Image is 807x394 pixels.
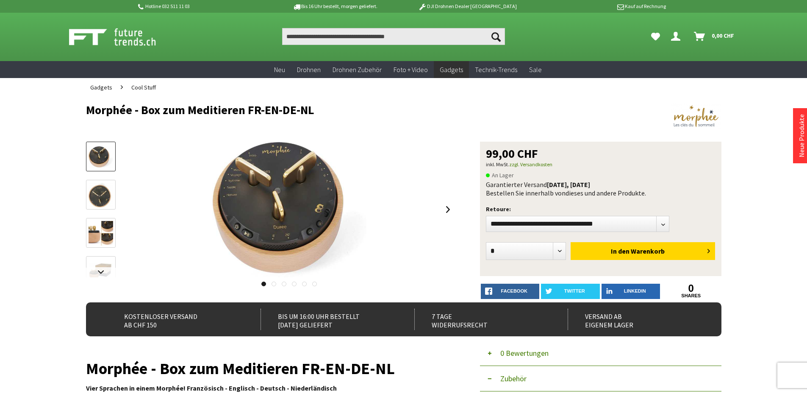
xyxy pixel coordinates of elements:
[486,180,715,197] div: Garantierter Versand Bestellen Sie innerhalb von dieses und andere Produkte.
[86,384,337,392] strong: Vier Sprachen in einem Morphée! Französisch - Englisch - Deutsch - Niederländisch
[712,29,734,42] span: 0,00 CHF
[611,247,630,255] span: In den
[212,142,366,277] img: Morphée - Box zum Meditieren FR-EN-DE-NL
[480,366,721,391] button: Zubehör
[86,78,116,97] a: Gadgets
[127,78,160,97] a: Cool Stuff
[434,61,469,78] a: Gadgets
[481,284,540,299] a: facebook
[274,65,285,74] span: Neu
[327,61,388,78] a: Drohnen Zubehör
[291,61,327,78] a: Drohnen
[269,1,401,11] p: Bis 16 Uhr bestellt, morgen geliefert.
[564,288,585,293] span: twitter
[401,1,533,11] p: DJI Drohnen Dealer [GEOGRAPHIC_DATA]
[89,146,113,168] img: Vorschau: Morphée - Box zum Meditieren FR-EN-DE-NL
[797,114,806,157] a: Neue Produkte
[486,204,715,214] p: Retoure:
[624,288,646,293] span: LinkedIn
[90,84,112,91] span: Gadgets
[501,288,527,293] span: facebook
[69,26,175,48] img: Shop Futuretrends - zur Startseite wechseln
[440,65,463,74] span: Gadgets
[480,341,721,366] button: 0 Bewertungen
[414,309,549,330] div: 7 Tage Widerrufsrecht
[388,61,434,78] a: Foto + Video
[487,28,505,45] button: Suchen
[534,1,666,11] p: Kauf auf Rechnung
[662,284,721,293] a: 0
[469,61,523,78] a: Technik-Trends
[668,28,687,45] a: Dein Konto
[509,161,552,168] a: zzgl. Versandkosten
[268,61,291,78] a: Neu
[486,159,715,170] p: inkl. MwSt.
[631,247,665,255] span: Warenkorb
[282,28,505,45] input: Produkt, Marke, Kategorie, EAN, Artikelnummer…
[523,61,548,78] a: Sale
[662,293,721,299] a: shares
[86,363,455,374] h1: Morphée - Box zum Meditieren FR-EN-DE-NL
[671,103,721,129] img: Morphée
[131,84,156,91] span: Cool Stuff
[691,28,738,45] a: Warenkorb
[547,180,590,189] b: [DATE], [DATE]
[261,309,396,330] div: Bis um 16:00 Uhr bestellt [DATE] geliefert
[297,65,321,74] span: Drohnen
[486,148,538,159] span: 99,00 CHF
[529,65,542,74] span: Sale
[486,170,514,180] span: An Lager
[475,65,517,74] span: Technik-Trends
[394,65,428,74] span: Foto + Video
[571,242,715,260] button: In den Warenkorb
[541,284,600,299] a: twitter
[333,65,382,74] span: Drohnen Zubehör
[647,28,664,45] a: Meine Favoriten
[107,309,242,330] div: Kostenloser Versand ab CHF 150
[602,284,660,299] a: LinkedIn
[137,1,269,11] p: Hotline 032 511 11 03
[86,103,594,116] h1: Morphée - Box zum Meditieren FR-EN-DE-NL
[568,309,703,330] div: Versand ab eigenem Lager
